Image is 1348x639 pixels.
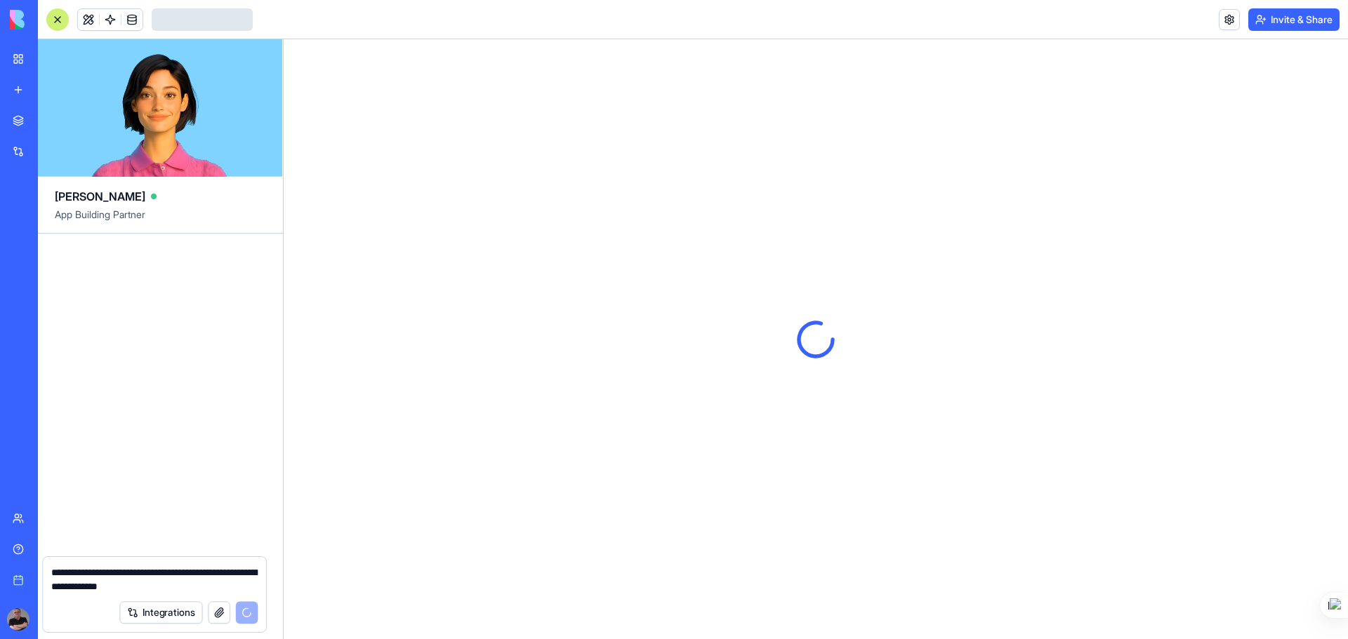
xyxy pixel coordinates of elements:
button: Integrations [119,601,202,624]
img: logo [10,10,97,29]
button: Invite & Share [1248,8,1340,31]
span: App Building Partner [55,208,266,233]
span: [PERSON_NAME] [55,188,145,205]
img: ACg8ocIVsvydE8A5AB97KHThCT7U5GstpMLS1pRiuO3YvEL_rFIKgiFe=s96-c [7,608,29,631]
